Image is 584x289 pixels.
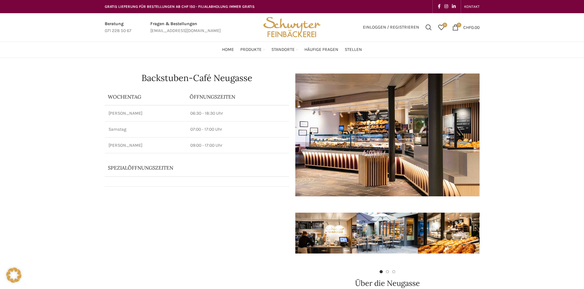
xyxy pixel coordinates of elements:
[102,43,483,56] div: Main navigation
[295,203,357,264] div: 1 / 7
[295,280,480,287] h2: Über die Neugasse
[479,203,541,264] div: 4 / 7
[461,0,483,13] div: Secondary navigation
[304,43,338,56] a: Häufige Fragen
[345,43,362,56] a: Stellen
[105,20,131,35] a: Infobox link
[418,213,479,254] img: schwyter-12
[261,24,323,30] a: Site logo
[222,43,234,56] a: Home
[271,43,298,56] a: Standorte
[435,21,448,34] a: 0
[190,93,286,100] p: ÖFFNUNGSZEITEN
[386,270,389,273] li: Go to slide 2
[108,142,183,149] p: [PERSON_NAME]
[449,21,483,34] a: 0 CHF0.00
[479,213,541,254] img: schwyter-10
[240,43,265,56] a: Produkte
[108,93,183,100] p: Wochentag
[463,25,471,30] span: CHF
[380,270,383,273] li: Go to slide 1
[360,21,422,34] a: Einloggen / Registrieren
[436,2,442,11] a: Facebook social link
[457,23,461,27] span: 0
[464,4,480,9] span: KONTAKT
[222,47,234,53] span: Home
[304,47,338,53] span: Häufige Fragen
[105,4,255,9] span: GRATIS LIEFERUNG FÜR BESTELLUNGEN AB CHF 150 - FILIALABHOLUNG IMMER GRATIS
[108,126,183,133] p: Samstag
[450,2,458,11] a: Linkedin social link
[345,47,362,53] span: Stellen
[271,47,295,53] span: Standorte
[464,0,480,13] a: KONTAKT
[422,21,435,34] a: Suchen
[357,203,418,264] div: 2 / 7
[442,23,447,27] span: 0
[190,126,285,133] p: 07:00 - 17:00 Uhr
[392,270,395,273] li: Go to slide 3
[108,110,183,117] p: [PERSON_NAME]
[357,213,418,254] img: schwyter-61
[108,164,268,171] p: Spezialöffnungszeiten
[442,2,450,11] a: Instagram social link
[240,47,262,53] span: Produkte
[363,25,419,30] span: Einloggen / Registrieren
[190,110,285,117] p: 06:30 - 18:30 Uhr
[105,74,289,82] h1: Backstuben-Café Neugasse
[295,213,357,254] img: schwyter-17
[418,203,479,264] div: 3 / 7
[150,20,221,35] a: Infobox link
[261,13,323,41] img: Bäckerei Schwyter
[190,142,285,149] p: 09:00 - 17:00 Uhr
[463,25,480,30] bdi: 0.00
[435,21,448,34] div: Meine Wunschliste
